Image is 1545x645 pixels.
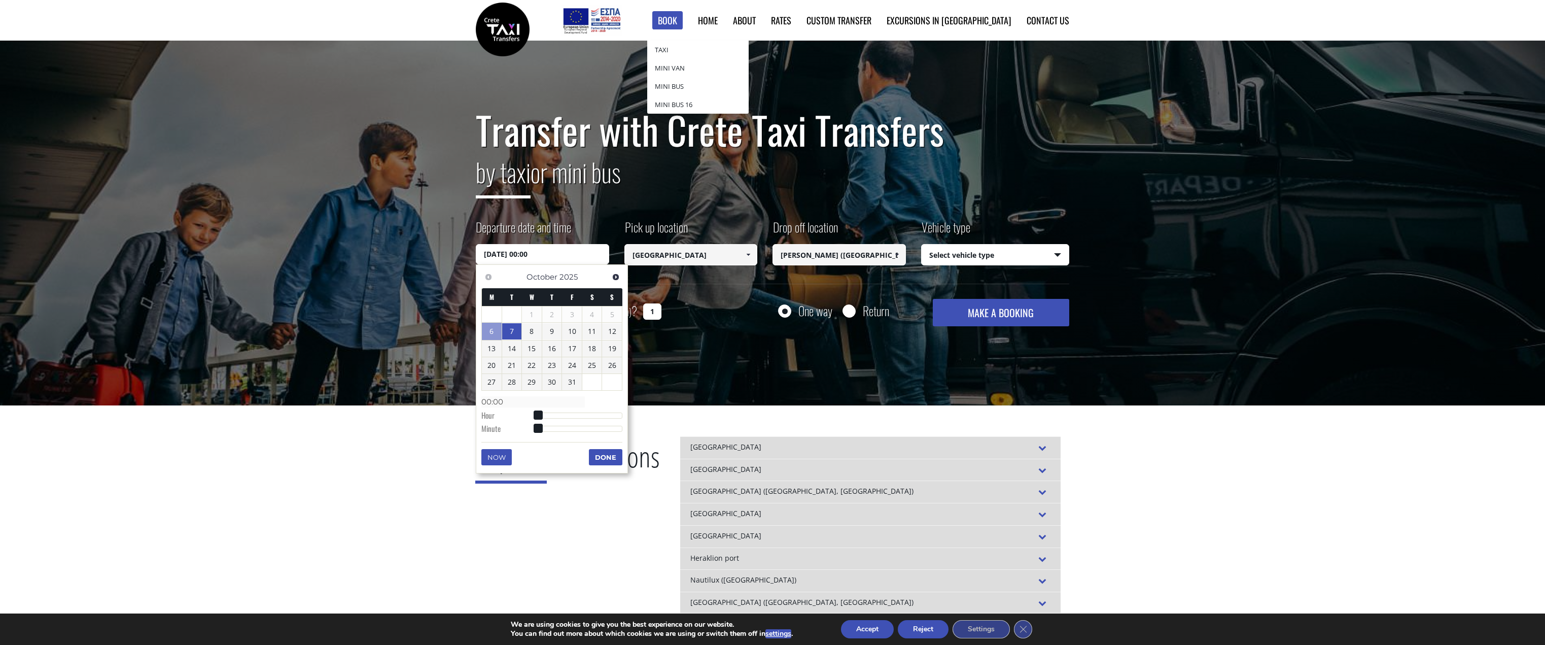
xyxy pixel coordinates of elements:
div: Heraklion port [680,548,1061,570]
button: Accept [841,620,894,638]
span: 2025 [559,272,578,282]
span: 5 [602,307,622,323]
a: 14 [502,341,522,357]
a: 12 [602,323,622,340]
p: You can find out more about which cookies we are using or switch them off in . [511,629,793,638]
span: 4 [582,307,602,323]
a: Mini Bus [647,77,749,95]
span: Previous [484,273,493,281]
div: [GEOGRAPHIC_DATA] ([GEOGRAPHIC_DATA], [GEOGRAPHIC_DATA]) [680,592,1061,614]
a: Show All Items [740,244,757,265]
div: [GEOGRAPHIC_DATA] [680,503,1061,525]
input: Select pickup location [624,244,758,265]
button: Now [481,449,512,465]
span: Thursday [550,292,553,302]
a: Taxi [647,41,749,59]
a: 7 [502,323,522,340]
a: 20 [482,357,502,374]
a: Mini Van [647,59,749,77]
label: Pick up location [624,218,688,244]
a: 19 [602,341,622,357]
a: Previous [481,270,495,284]
a: 17 [562,341,582,357]
span: Next [612,273,620,281]
dt: Minute [481,423,538,436]
span: Monday [489,292,494,302]
span: 3 [562,307,582,323]
a: 21 [502,357,522,374]
span: 1 [522,307,542,323]
span: by taxi [476,153,531,198]
a: 9 [542,323,562,340]
a: 28 [502,374,522,390]
a: 13 [482,341,502,357]
div: [GEOGRAPHIC_DATA] [680,459,1061,481]
a: Contact us [1027,14,1069,27]
a: 8 [522,323,542,340]
button: Reject [898,620,949,638]
button: MAKE A BOOKING [933,299,1069,326]
button: Done [589,449,622,465]
a: 24 [562,357,582,374]
a: 29 [522,374,542,390]
a: Excursions in [GEOGRAPHIC_DATA] [887,14,1011,27]
span: Saturday [590,292,594,302]
a: 26 [602,357,622,374]
button: settings [765,629,791,638]
label: One way [798,304,832,317]
a: Next [609,270,622,284]
div: [GEOGRAPHIC_DATA] [680,436,1061,459]
a: 27 [482,374,502,390]
a: 22 [522,357,542,374]
a: 25 [582,357,602,374]
a: 31 [562,374,582,390]
dt: Hour [481,410,538,423]
a: Home [698,14,718,27]
div: [GEOGRAPHIC_DATA] ([GEOGRAPHIC_DATA], [GEOGRAPHIC_DATA]) [680,481,1061,503]
a: Book [652,11,683,30]
a: 23 [542,357,562,374]
a: Mini Bus 16 [647,95,749,114]
a: Rates [771,14,791,27]
a: Show All Items [888,244,905,265]
button: Settings [953,620,1010,638]
button: Close GDPR Cookie Banner [1014,620,1032,638]
label: Departure date and time [476,218,571,244]
a: Crete Taxi Transfers | Safe Taxi Transfer Services from to Heraklion Airport, Chania Airport, Ret... [476,23,530,33]
span: October [526,272,557,282]
a: 15 [522,341,542,357]
span: Popular [475,437,547,484]
a: Custom Transfer [806,14,871,27]
a: 18 [582,341,602,357]
span: Friday [571,292,574,302]
input: Select drop-off location [772,244,906,265]
span: Tuesday [510,292,513,302]
a: 10 [562,323,582,340]
a: 30 [542,374,562,390]
img: Crete Taxi Transfers | Safe Taxi Transfer Services from to Heraklion Airport, Chania Airport, Ret... [476,3,530,56]
span: Sunday [610,292,614,302]
h1: Transfer with Crete Taxi Transfers [476,109,1069,151]
img: e-bannersEUERDF180X90.jpg [561,5,622,36]
a: About [733,14,756,27]
h2: or mini bus [476,151,1069,206]
a: 16 [542,341,562,357]
span: Wednesday [530,292,534,302]
a: 11 [582,323,602,340]
label: Vehicle type [921,218,970,244]
a: 6 [482,323,502,340]
label: Return [863,304,889,317]
p: We are using cookies to give you the best experience on our website. [511,620,793,629]
label: Drop off location [772,218,838,244]
span: Select vehicle type [922,245,1069,266]
div: [GEOGRAPHIC_DATA] [680,525,1061,548]
div: Nautilux ([GEOGRAPHIC_DATA]) [680,569,1061,592]
span: 2 [542,307,562,323]
h2: Destinations [475,436,660,491]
